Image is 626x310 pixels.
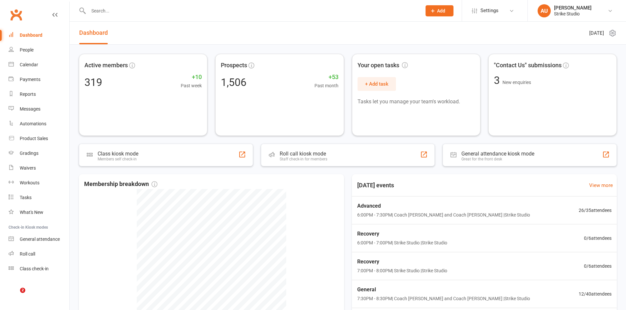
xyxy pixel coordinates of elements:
a: Automations [9,116,69,131]
div: Automations [20,121,46,126]
div: General attendance [20,237,60,242]
button: + Add task [358,77,396,91]
a: Roll call [9,247,69,261]
span: Past week [181,82,202,89]
p: Tasks let you manage your team's workload. [358,97,475,106]
span: 0 / 6 attendees [584,235,612,242]
a: Dashboard [79,22,108,44]
a: Messages [9,102,69,116]
a: Reports [9,87,69,102]
span: 7:30PM - 8:30PM | Coach [PERSON_NAME] and Coach [PERSON_NAME] | Strike Studio [357,295,530,302]
span: 0 / 6 attendees [584,262,612,270]
div: What's New [20,210,43,215]
div: Class check-in [20,266,49,271]
span: 7:00PM - 8:00PM | Strike Studio | Strike Studio [357,267,447,274]
span: Membership breakdown [84,179,157,189]
a: Payments [9,72,69,87]
a: People [9,43,69,57]
div: Dashboard [20,32,42,38]
span: "Contact Us" submissions [494,61,562,70]
h3: [DATE] events [352,179,399,191]
span: 6:00PM - 7:00PM | Strike Studio | Strike Studio [357,239,447,246]
a: What's New [9,205,69,220]
div: 1,506 [221,77,246,88]
span: +10 [181,72,202,82]
a: Gradings [9,146,69,161]
a: Product Sales [9,131,69,146]
div: Great for the front desk [461,157,534,161]
a: Tasks [9,190,69,205]
span: Advanced [357,202,530,210]
div: General attendance kiosk mode [461,151,534,157]
div: Payments [20,77,40,82]
button: Add [426,5,453,16]
div: Reports [20,92,36,97]
span: 3 [494,74,502,87]
div: AU [538,4,551,17]
div: [PERSON_NAME] [554,5,591,11]
span: Your open tasks [358,61,408,70]
div: People [20,47,34,52]
span: 6:00PM - 7:30PM | Coach [PERSON_NAME] and Coach [PERSON_NAME] | Strike Studio [357,211,530,218]
div: 319 [84,77,102,88]
span: New enquiries [502,80,531,85]
a: Class kiosk mode [9,261,69,276]
div: Waivers [20,165,36,171]
a: General attendance kiosk mode [9,232,69,247]
a: Waivers [9,161,69,176]
div: Staff check-in for members [280,157,327,161]
div: Gradings [20,151,38,156]
span: General [357,285,530,294]
div: Calendar [20,62,38,67]
div: Tasks [20,195,32,200]
a: Calendar [9,57,69,72]
span: Settings [480,3,498,18]
div: Roll call [20,251,35,257]
span: +53 [314,72,338,82]
iframe: Intercom live chat [7,288,22,303]
span: 2 [20,288,25,293]
div: Messages [20,106,40,112]
span: Past month [314,82,338,89]
span: Prospects [221,61,247,70]
div: Members self check-in [98,157,138,161]
a: Clubworx [8,7,24,23]
span: Recovery [357,258,447,266]
div: Strike Studio [554,11,591,17]
span: Recovery [357,230,447,238]
span: Active members [84,61,128,70]
span: 12 / 40 attendees [579,290,612,298]
span: 26 / 35 attendees [579,207,612,214]
div: Product Sales [20,136,48,141]
span: Add [437,8,445,13]
a: Workouts [9,176,69,190]
div: Workouts [20,180,39,185]
input: Search... [86,6,417,15]
div: Class kiosk mode [98,151,138,157]
a: Dashboard [9,28,69,43]
div: Roll call kiosk mode [280,151,327,157]
a: View more [589,181,613,189]
span: [DATE] [589,29,604,37]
